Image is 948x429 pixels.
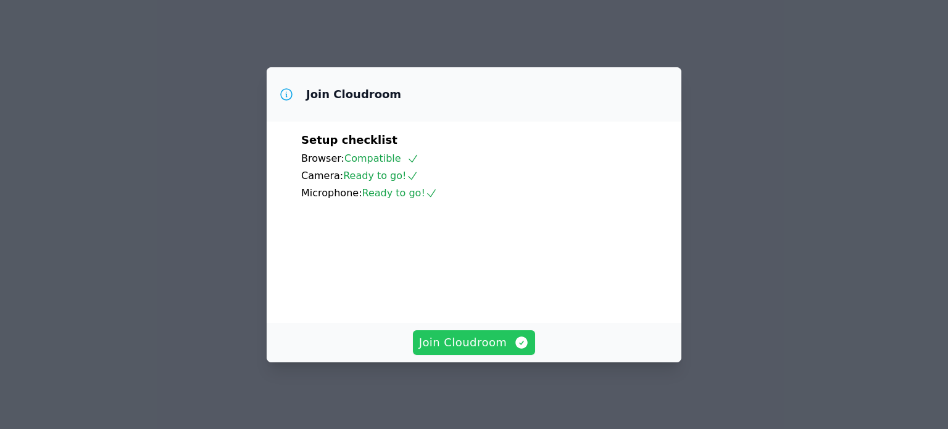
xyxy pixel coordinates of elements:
[362,187,438,199] span: Ready to go!
[343,170,418,181] span: Ready to go!
[419,334,530,351] span: Join Cloudroom
[306,87,401,102] h3: Join Cloudroom
[301,152,344,164] span: Browser:
[301,170,343,181] span: Camera:
[301,133,397,146] span: Setup checklist
[413,330,536,355] button: Join Cloudroom
[301,187,362,199] span: Microphone:
[344,152,419,164] span: Compatible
